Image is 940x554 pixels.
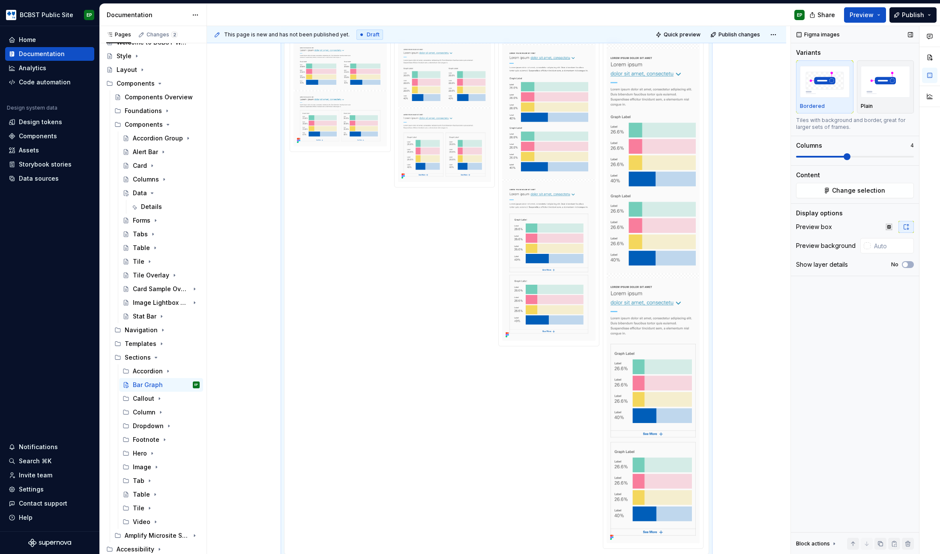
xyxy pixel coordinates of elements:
span: Publish changes [718,31,760,38]
div: Callout [133,394,154,403]
div: Video [133,518,150,526]
div: Columns [133,175,159,184]
a: Image Lightbox Overlay [119,296,203,310]
div: Show layer details [796,260,848,269]
span: Share [817,11,835,19]
a: Table [119,241,203,255]
div: Home [19,36,36,44]
div: Components [19,132,57,140]
div: Image Lightbox Overlay [133,298,189,307]
a: Layout [103,63,203,77]
div: Sections [125,353,151,362]
div: Card Sample Overlay [133,285,189,293]
a: Analytics [5,61,94,75]
div: Sections [111,351,203,364]
div: EP [195,381,198,389]
div: Code automation [19,78,71,86]
a: Table [119,488,203,501]
div: Navigation [125,326,158,334]
button: placeholderPlain [857,60,914,113]
div: Foundations [125,107,162,115]
span: This page is new and has not been published yet. [224,31,350,38]
div: Tile [133,504,144,512]
span: Preview [850,11,874,19]
div: Layout [117,66,137,74]
a: Bar GraphEP [119,378,203,392]
div: Tile [119,501,203,515]
div: EP [797,12,802,18]
a: Tabs [119,227,203,241]
a: Tile [119,255,203,268]
a: Data sources [5,172,94,185]
div: Image [133,463,151,471]
div: Tabs [133,230,148,238]
div: Callout [119,392,203,405]
a: Code automation [5,75,94,89]
input: Auto [871,238,914,253]
a: Details [127,200,203,214]
span: Change selection [832,186,885,195]
p: Bordered [800,103,825,110]
span: 2 [171,31,178,38]
span: Draft [367,31,380,38]
a: Assets [5,143,94,157]
div: Foundations [111,104,203,118]
div: Navigation [111,323,203,337]
div: Templates [111,337,203,351]
a: Storybook stories [5,158,94,171]
label: No [891,261,898,268]
div: Hero [133,449,147,458]
div: Details [141,203,162,211]
div: Analytics [19,64,46,72]
button: Quick preview [653,29,704,41]
p: Plain [861,103,873,110]
div: Column [133,408,156,417]
div: Tile Overlay [133,271,169,280]
div: Components [125,120,163,129]
div: Variants [796,48,821,57]
span: Quick preview [664,31,701,38]
a: Alert Bar [119,145,203,159]
div: Notifications [19,443,58,451]
a: Documentation [5,47,94,61]
div: Design tokens [19,118,62,126]
a: Forms [119,214,203,227]
div: Column [119,405,203,419]
a: Stat Bar [119,310,203,323]
div: Forms [133,216,150,225]
div: Dropdown [119,419,203,433]
button: Share [805,7,841,23]
a: Home [5,33,94,47]
span: Publish [902,11,924,19]
div: Components [103,77,203,90]
div: Accordion [119,364,203,378]
a: Components [5,129,94,143]
div: Tile [133,257,144,266]
div: Amplify Microsite Sections [111,529,203,542]
div: Preview box [796,223,832,231]
div: Documentation [19,50,65,58]
div: Components [117,79,155,88]
div: BCBST Public Site [20,11,73,19]
svg: Supernova Logo [28,539,71,547]
p: 4 [910,142,914,149]
div: Style [117,52,132,60]
div: Templates [125,340,156,348]
a: Accordion Group [119,131,203,145]
button: Search ⌘K [5,454,94,468]
a: Card [119,159,203,173]
a: Settings [5,483,94,496]
div: Dropdown [133,422,164,430]
div: Documentation [107,11,188,19]
a: Tile Overlay [119,268,203,282]
div: Storybook stories [19,160,72,169]
div: Accessibility [117,545,154,554]
div: Contact support [19,499,67,508]
div: Invite team [19,471,52,480]
img: b44e7a6b-69a5-43df-ae42-963d7259159b.png [6,10,16,20]
div: Data sources [19,174,59,183]
button: Preview [844,7,886,23]
a: Design tokens [5,115,94,129]
button: Notifications [5,440,94,454]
